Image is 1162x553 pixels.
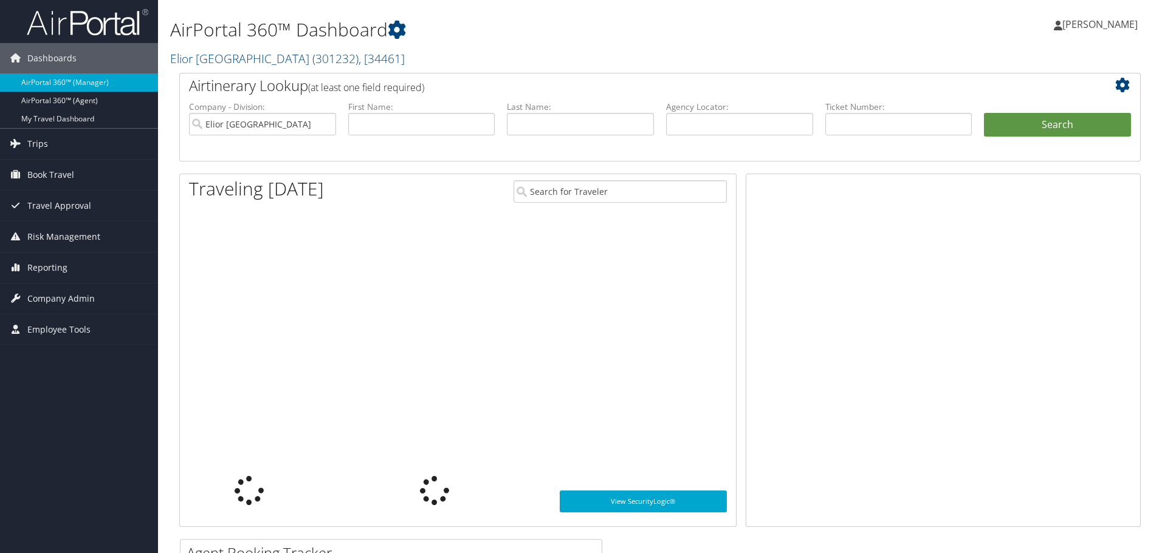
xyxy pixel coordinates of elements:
span: [PERSON_NAME] [1062,18,1138,31]
a: [PERSON_NAME] [1054,6,1150,42]
h2: Airtinerary Lookup [189,75,1051,96]
span: Employee Tools [27,314,91,345]
span: , [ 34461 ] [359,50,405,67]
span: Travel Approval [27,191,91,221]
span: Company Admin [27,283,95,314]
button: Search [984,113,1131,137]
label: Company - Division: [189,101,336,113]
span: Book Travel [27,160,74,190]
span: Trips [27,129,48,159]
a: View SecurityLogic® [560,490,727,512]
h1: AirPortal 360™ Dashboard [170,17,823,42]
input: Search for Traveler [514,180,727,203]
label: First Name: [348,101,495,113]
span: Reporting [27,253,67,283]
label: Ticket Number: [825,101,972,113]
a: Elior [GEOGRAPHIC_DATA] [170,50,405,67]
span: Dashboards [27,43,77,73]
label: Agency Locator: [666,101,813,113]
span: Risk Management [27,222,100,252]
label: Last Name: [507,101,654,113]
span: ( 301232 ) [312,50,359,67]
span: (at least one field required) [308,81,424,94]
h1: Traveling [DATE] [189,176,324,202]
img: airportal-logo.png [27,8,148,36]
